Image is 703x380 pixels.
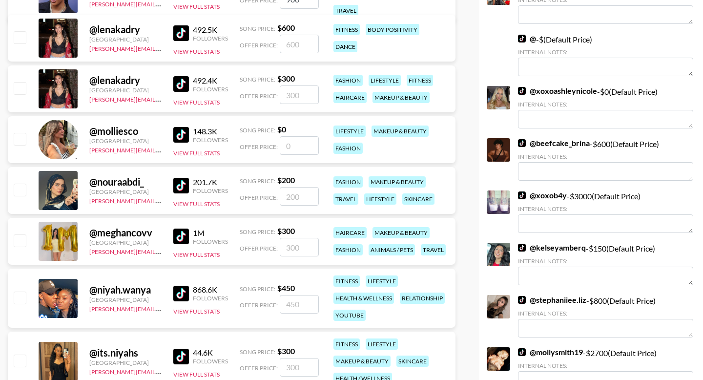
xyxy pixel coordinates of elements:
[333,75,363,86] div: fashion
[193,76,228,85] div: 492.4K
[333,338,360,350] div: fitness
[89,23,162,36] div: @ lenakadry
[89,74,162,86] div: @ lenakadry
[518,296,526,304] img: TikTok
[173,308,220,315] button: View Full Stats
[518,191,526,199] img: TikTok
[333,143,363,154] div: fashion
[518,295,586,305] a: @stephaniiee.liz
[518,48,693,56] div: Internal Notes:
[173,99,220,106] button: View Full Stats
[518,362,693,369] div: Internal Notes:
[280,358,319,377] input: 300
[240,127,275,134] span: Song Price:
[333,356,391,367] div: makeup & beauty
[372,227,430,238] div: makeup & beauty
[366,275,398,287] div: lifestyle
[518,139,526,147] img: TikTok
[518,138,590,148] a: @beefcake_brina
[173,371,220,378] button: View Full Stats
[173,251,220,258] button: View Full Stats
[173,200,220,208] button: View Full Stats
[277,283,295,293] strong: $ 450
[402,193,434,205] div: skincare
[89,188,162,195] div: [GEOGRAPHIC_DATA]
[89,239,162,246] div: [GEOGRAPHIC_DATA]
[89,359,162,366] div: [GEOGRAPHIC_DATA]
[89,137,162,145] div: [GEOGRAPHIC_DATA]
[280,35,319,53] input: 600
[280,85,319,104] input: 300
[518,86,693,128] div: - $ 0 (Default Price)
[277,125,286,134] strong: $ 0
[333,176,363,188] div: fashion
[173,229,189,244] img: TikTok
[193,187,228,194] div: Followers
[277,226,295,235] strong: $ 300
[421,244,446,255] div: travel
[333,310,366,321] div: youtube
[173,149,220,157] button: View Full Stats
[89,246,234,255] a: [PERSON_NAME][EMAIL_ADDRESS][DOMAIN_NAME]
[518,243,586,253] a: @kelseyamberq
[89,296,162,303] div: [GEOGRAPHIC_DATA]
[333,24,360,35] div: fitness
[240,25,275,32] span: Song Price:
[280,295,319,314] input: 450
[89,176,162,188] div: @ nouraabdi_
[240,245,278,252] span: Offer Price:
[518,35,526,42] img: TikTok
[173,349,189,364] img: TikTok
[280,187,319,206] input: 200
[407,75,433,86] div: fitness
[518,190,693,233] div: - $ 3000 (Default Price)
[518,348,526,356] img: TikTok
[518,87,526,95] img: TikTok
[518,34,536,43] a: @
[518,295,693,338] div: - $ 800 (Default Price)
[89,347,162,359] div: @ its.niyahs
[89,303,234,313] a: [PERSON_NAME][EMAIL_ADDRESS][DOMAIN_NAME]
[369,75,401,86] div: lifestyle
[193,358,228,365] div: Followers
[518,138,693,181] div: - $ 600 (Default Price)
[193,85,228,93] div: Followers
[366,24,419,35] div: body positivity
[240,285,275,293] span: Song Price:
[89,284,162,296] div: @ niyah.wanya
[89,366,234,376] a: [PERSON_NAME][EMAIL_ADDRESS][DOMAIN_NAME]
[333,41,357,52] div: dance
[240,348,275,356] span: Song Price:
[333,244,363,255] div: fashion
[173,286,189,301] img: TikTok
[193,127,228,136] div: 148.3K
[173,127,189,143] img: TikTok
[372,126,429,137] div: makeup & beauty
[366,338,398,350] div: lifestyle
[89,227,162,239] div: @ meghancovv
[89,86,162,94] div: [GEOGRAPHIC_DATA]
[518,244,526,252] img: TikTok
[240,42,278,49] span: Offer Price:
[400,293,445,304] div: relationship
[173,48,220,55] button: View Full Stats
[193,25,228,35] div: 492.5K
[240,194,278,201] span: Offer Price:
[173,76,189,92] img: TikTok
[277,175,295,185] strong: $ 200
[240,143,278,150] span: Offer Price:
[518,86,597,96] a: @xoxoashleynicole
[333,227,367,238] div: haircare
[193,136,228,144] div: Followers
[89,195,234,205] a: [PERSON_NAME][EMAIL_ADDRESS][DOMAIN_NAME]
[518,257,693,265] div: Internal Notes:
[372,92,430,103] div: makeup & beauty
[193,295,228,302] div: Followers
[89,94,234,103] a: [PERSON_NAME][EMAIL_ADDRESS][DOMAIN_NAME]
[333,193,358,205] div: travel
[240,364,278,372] span: Offer Price:
[333,126,366,137] div: lifestyle
[277,23,295,32] strong: $ 600
[280,136,319,155] input: 0
[173,178,189,193] img: TikTok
